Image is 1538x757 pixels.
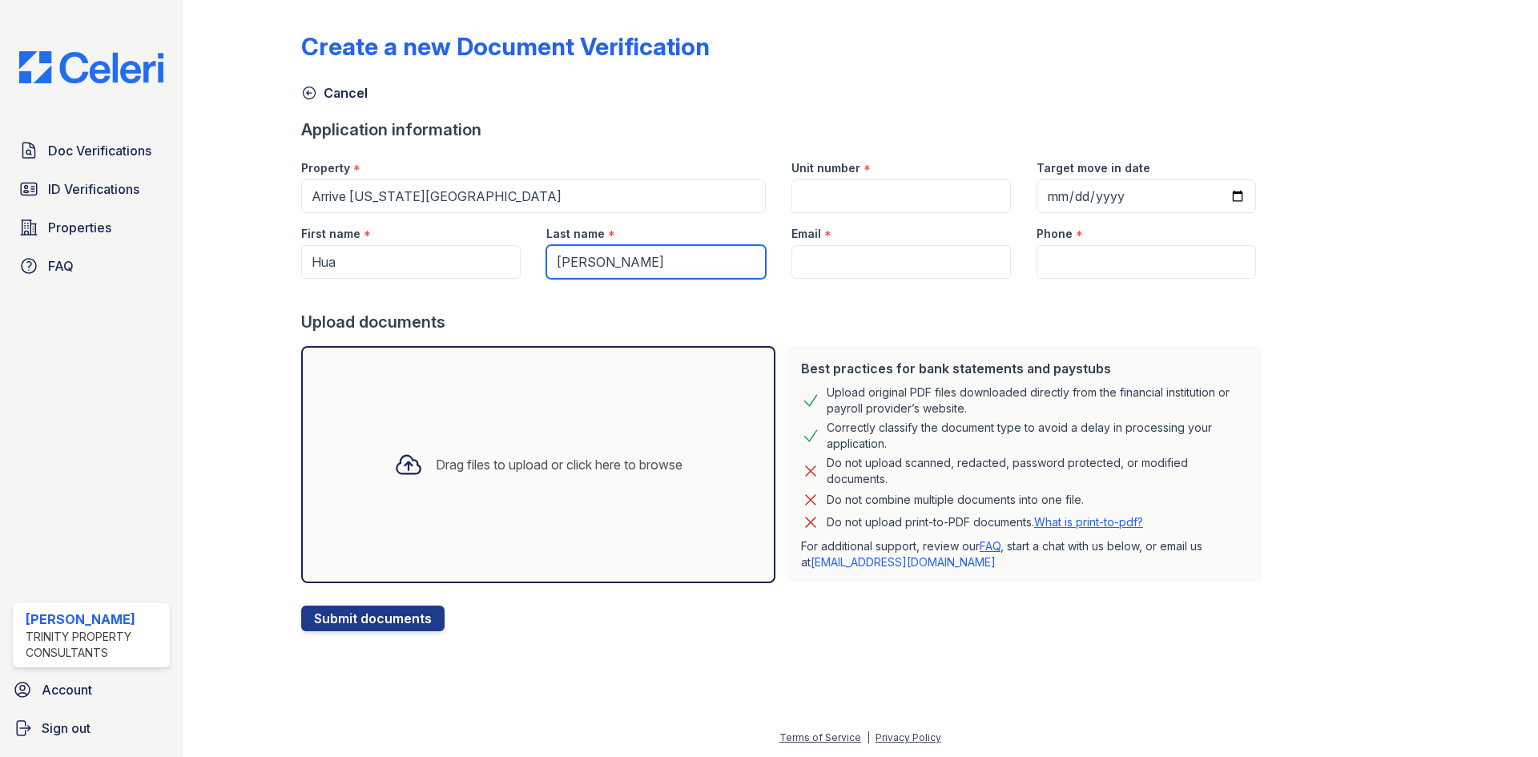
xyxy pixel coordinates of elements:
[48,141,151,160] span: Doc Verifications
[779,731,861,743] a: Terms of Service
[546,226,605,242] label: Last name
[42,719,91,738] span: Sign out
[867,731,870,743] div: |
[13,173,170,205] a: ID Verifications
[827,385,1250,417] div: Upload original PDF files downloaded directly from the financial institution or payroll provider’...
[1034,515,1143,529] a: What is print-to-pdf?
[301,32,710,61] div: Create a new Document Verification
[301,83,368,103] a: Cancel
[811,555,996,569] a: [EMAIL_ADDRESS][DOMAIN_NAME]
[801,359,1250,378] div: Best practices for bank statements and paystubs
[26,610,163,629] div: [PERSON_NAME]
[6,674,176,706] a: Account
[827,490,1084,509] div: Do not combine multiple documents into one file.
[301,226,360,242] label: First name
[827,455,1250,487] div: Do not upload scanned, redacted, password protected, or modified documents.
[42,680,92,699] span: Account
[301,311,1269,333] div: Upload documents
[301,119,1269,141] div: Application information
[301,160,350,176] label: Property
[13,211,170,244] a: Properties
[1037,226,1073,242] label: Phone
[301,606,445,631] button: Submit documents
[980,539,1001,553] a: FAQ
[791,226,821,242] label: Email
[13,250,170,282] a: FAQ
[827,420,1250,452] div: Correctly classify the document type to avoid a delay in processing your application.
[876,731,941,743] a: Privacy Policy
[26,629,163,661] div: Trinity Property Consultants
[1037,160,1150,176] label: Target move in date
[6,51,176,83] img: CE_Logo_Blue-a8612792a0a2168367f1c8372b55b34899dd931a85d93a1a3d3e32e68fde9ad4.png
[827,514,1143,530] p: Do not upload print-to-PDF documents.
[13,135,170,167] a: Doc Verifications
[791,160,860,176] label: Unit number
[48,179,139,199] span: ID Verifications
[48,256,74,276] span: FAQ
[48,218,111,237] span: Properties
[6,712,176,744] a: Sign out
[801,538,1250,570] p: For additional support, review our , start a chat with us below, or email us at
[436,455,682,474] div: Drag files to upload or click here to browse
